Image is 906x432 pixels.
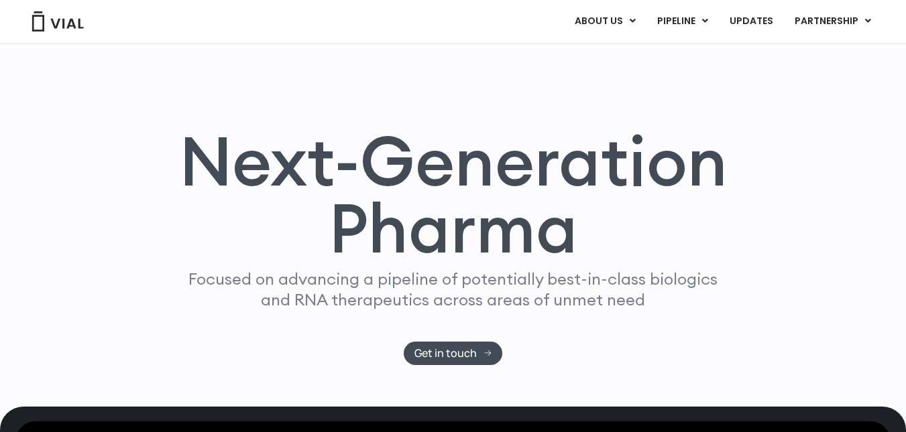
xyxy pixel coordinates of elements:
p: Focused on advancing a pipeline of potentially best-in-class biologics and RNA therapeutics acros... [183,269,724,310]
a: Get in touch [404,342,502,365]
a: PARTNERSHIPMenu Toggle [784,10,882,33]
img: Vial Logo [31,11,84,31]
a: ABOUT USMenu Toggle [564,10,646,33]
a: PIPELINEMenu Toggle [646,10,718,33]
h1: Next-Generation Pharma [163,127,744,263]
span: Get in touch [414,348,477,358]
a: UPDATES [719,10,783,33]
